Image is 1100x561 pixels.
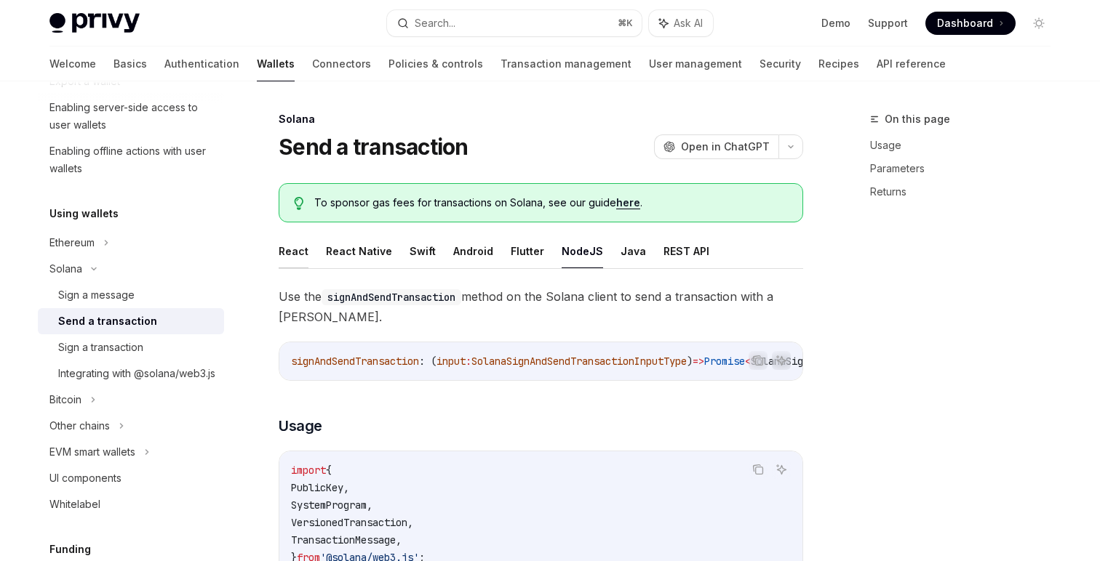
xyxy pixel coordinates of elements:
span: , [367,499,372,512]
span: , [343,481,349,494]
div: Solana [49,260,82,278]
span: : [466,355,471,368]
code: signAndSendTransaction [322,289,461,305]
div: Sign a message [58,286,135,304]
span: ) [687,355,693,368]
a: Sign a transaction [38,334,224,360]
span: input [437,355,466,368]
button: REST API [663,234,709,268]
button: Java [621,234,646,268]
a: Transaction management [501,47,631,81]
a: Recipes [818,47,859,81]
div: Integrating with @solana/web3.js [58,365,215,382]
a: Authentication [164,47,239,81]
span: Open in ChatGPT [681,140,770,154]
span: signAndSendTransaction [291,355,419,368]
span: => [693,355,704,368]
span: Dashboard [937,16,993,31]
div: Whitelabel [49,496,100,513]
button: Ask AI [772,460,791,479]
button: NodeJS [562,234,603,268]
a: Policies & controls [388,47,483,81]
button: Android [453,234,493,268]
a: Enabling server-side access to user wallets [38,94,224,138]
div: Solana [279,112,803,126]
span: PublicKey [291,481,343,494]
div: Enabling server-side access to user wallets [49,99,215,134]
a: Demo [821,16,850,31]
a: Wallets [257,47,295,81]
a: Dashboard [925,12,1016,35]
a: Usage [870,134,1062,157]
div: Bitcoin [49,391,81,408]
span: Use the method on the Solana client to send a transaction with a [PERSON_NAME]. [279,286,803,327]
div: Sign a transaction [58,339,143,356]
div: Ethereum [49,234,95,251]
span: < [745,355,751,368]
span: VersionedTransaction [291,516,407,529]
span: import [291,464,326,477]
a: Send a transaction [38,308,224,334]
span: TransactionMessage [291,533,396,546]
button: Copy the contents from the code block [749,351,768,370]
h1: Send a transaction [279,134,469,160]
span: , [407,516,413,529]
a: Integrating with @solana/web3.js [38,360,224,387]
button: Ask AI [649,10,713,36]
a: here [616,196,640,209]
div: UI components [49,469,121,487]
button: Flutter [511,234,544,268]
button: Swift [410,234,436,268]
button: Toggle dark mode [1027,12,1051,35]
button: Ask AI [772,351,791,370]
a: Welcome [49,47,96,81]
div: Enabling offline actions with user wallets [49,142,215,177]
svg: Tip [294,197,304,210]
a: Returns [870,180,1062,203]
a: Whitelabel [38,491,224,517]
button: React [279,234,308,268]
button: Copy the contents from the code block [749,460,768,479]
span: Usage [279,416,322,436]
div: Send a transaction [58,312,157,330]
span: Ask AI [674,16,703,31]
span: SystemProgram [291,499,367,512]
span: ⌘ K [618,17,633,29]
span: Promise [704,355,745,368]
div: Search... [415,15,455,32]
a: Sign a message [38,282,224,308]
h5: Using wallets [49,205,119,222]
a: Support [868,16,908,31]
h5: Funding [49,541,91,558]
a: User management [649,47,742,81]
div: EVM smart wallets [49,443,135,461]
span: SolanaSignAndSendTransactionInputType [471,355,687,368]
a: Connectors [312,47,371,81]
span: { [326,464,332,477]
button: Search...⌘K [387,10,642,36]
a: API reference [877,47,946,81]
a: Parameters [870,157,1062,180]
a: UI components [38,465,224,491]
a: Enabling offline actions with user wallets [38,138,224,182]
span: On this page [885,110,950,128]
a: Security [760,47,801,81]
span: : ( [419,355,437,368]
span: , [396,533,402,546]
div: Other chains [49,417,110,435]
span: To sponsor gas fees for transactions on Solana, see our guide . [314,195,788,210]
button: React Native [326,234,392,268]
img: light logo [49,13,140,33]
a: Basics [113,47,147,81]
button: Open in ChatGPT [654,134,778,159]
